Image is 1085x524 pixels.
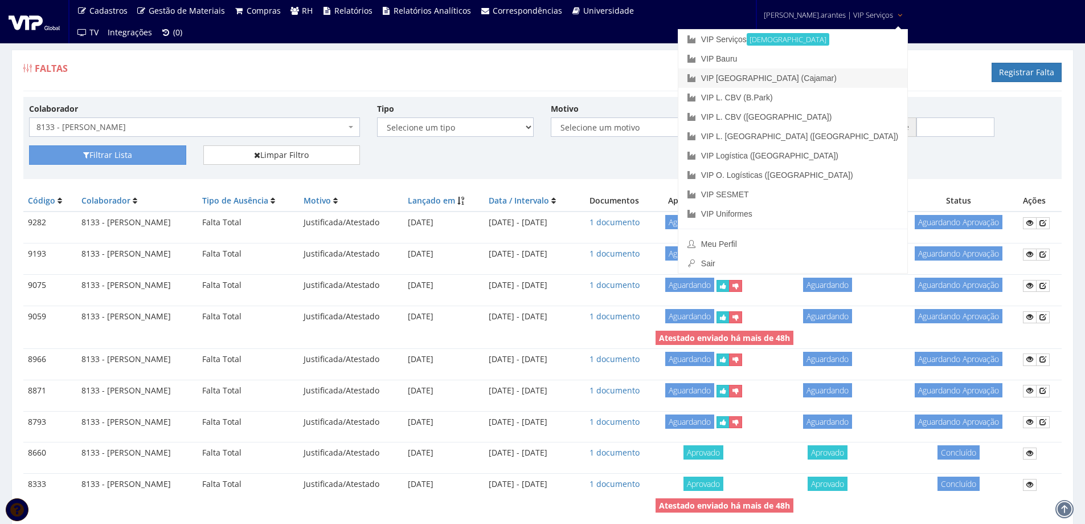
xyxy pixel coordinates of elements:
[81,195,130,206] a: Colaborador
[803,278,852,292] span: Aguardando
[678,234,907,254] a: Meu Perfil
[678,165,907,185] a: VIP O. Logísticas ([GEOGRAPHIC_DATA])
[403,411,484,433] td: [DATE]
[23,243,77,265] td: 9193
[403,275,484,296] td: [DATE]
[803,383,852,397] span: Aguardando
[403,442,484,464] td: [DATE]
[578,190,651,212] th: Documentos
[23,212,77,234] td: 9282
[29,145,186,165] button: Filtrar Lista
[589,354,640,364] a: 1 documento
[29,103,78,115] label: Colaborador
[665,278,714,292] span: Aguardando
[299,380,403,401] td: Justificada/Atestado
[72,22,103,43] a: TV
[484,411,578,433] td: [DATE] - [DATE]
[589,447,640,458] a: 1 documento
[23,380,77,401] td: 8871
[484,243,578,265] td: [DATE] - [DATE]
[803,415,852,429] span: Aguardando
[9,13,60,30] img: logo
[36,121,346,133] span: 8133 - MARCOS MACEDO CAVALHEIRO
[665,383,714,397] span: Aguardando
[678,254,907,273] a: Sair
[937,445,980,460] span: Concluído
[589,385,640,396] a: 1 documento
[589,217,640,228] a: 1 documento
[937,477,980,491] span: Concluído
[198,442,298,464] td: Falta Total
[915,352,1002,366] span: Aguardando Aprovação
[899,190,1018,212] th: Status
[403,212,484,234] td: [DATE]
[915,415,1002,429] span: Aguardando Aprovação
[659,500,790,511] strong: Atestado enviado há mais de 48h
[589,279,640,290] a: 1 documento
[678,127,907,146] a: VIP L. [GEOGRAPHIC_DATA] ([GEOGRAPHIC_DATA])
[198,474,298,495] td: Falta Total
[678,204,907,224] a: VIP Uniformes
[403,243,484,265] td: [DATE]
[1018,190,1062,212] th: Ações
[484,442,578,464] td: [DATE] - [DATE]
[23,306,77,327] td: 9059
[299,212,403,234] td: Justificada/Atestado
[299,275,403,296] td: Justificada/Atestado
[29,117,360,137] span: 8133 - MARCOS MACEDO CAVALHEIRO
[77,348,198,370] td: 8133 - [PERSON_NAME]
[683,477,723,491] span: Aprovado
[77,306,198,327] td: 8133 - [PERSON_NAME]
[403,306,484,327] td: [DATE]
[484,474,578,495] td: [DATE] - [DATE]
[77,275,198,296] td: 8133 - [PERSON_NAME]
[408,195,455,206] a: Lançado em
[23,442,77,464] td: 8660
[808,477,847,491] span: Aprovado
[589,311,640,322] a: 1 documento
[678,88,907,107] a: VIP L. CBV (B.Park)
[403,474,484,495] td: [DATE]
[77,411,198,433] td: 8133 - [PERSON_NAME]
[665,415,714,429] span: Aguardando
[302,5,313,16] span: RH
[589,248,640,259] a: 1 documento
[665,246,714,261] span: Aguardando
[484,306,578,327] td: [DATE] - [DATE]
[915,246,1002,261] span: Aguardando Aprovação
[747,33,829,46] small: [DEMOGRAPHIC_DATA]
[484,212,578,234] td: [DATE] - [DATE]
[299,243,403,265] td: Justificada/Atestado
[992,63,1062,82] a: Registrar Falta
[665,309,714,323] span: Aguardando
[484,348,578,370] td: [DATE] - [DATE]
[198,348,298,370] td: Falta Total
[247,5,281,16] span: Compras
[202,195,268,206] a: Tipo de Ausência
[665,352,714,366] span: Aguardando
[203,145,361,165] a: Limpar Filtro
[77,442,198,464] td: 8133 - [PERSON_NAME]
[678,30,907,49] a: VIP Serviços[DEMOGRAPHIC_DATA]
[299,442,403,464] td: Justificada/Atestado
[803,352,852,366] span: Aguardando
[198,212,298,234] td: Falta Total
[589,478,640,489] a: 1 documento
[678,49,907,68] a: VIP Bauru
[484,275,578,296] td: [DATE] - [DATE]
[678,185,907,204] a: VIP SESMET
[198,380,298,401] td: Falta Total
[23,348,77,370] td: 8966
[198,275,298,296] td: Falta Total
[915,383,1002,397] span: Aguardando Aprovação
[89,5,128,16] span: Cadastros
[551,103,579,115] label: Motivo
[108,27,152,38] span: Integrações
[589,416,640,427] a: 1 documento
[77,243,198,265] td: 8133 - [PERSON_NAME]
[23,275,77,296] td: 9075
[304,195,331,206] a: Motivo
[23,411,77,433] td: 8793
[77,212,198,234] td: 8133 - [PERSON_NAME]
[198,243,298,265] td: Falta Total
